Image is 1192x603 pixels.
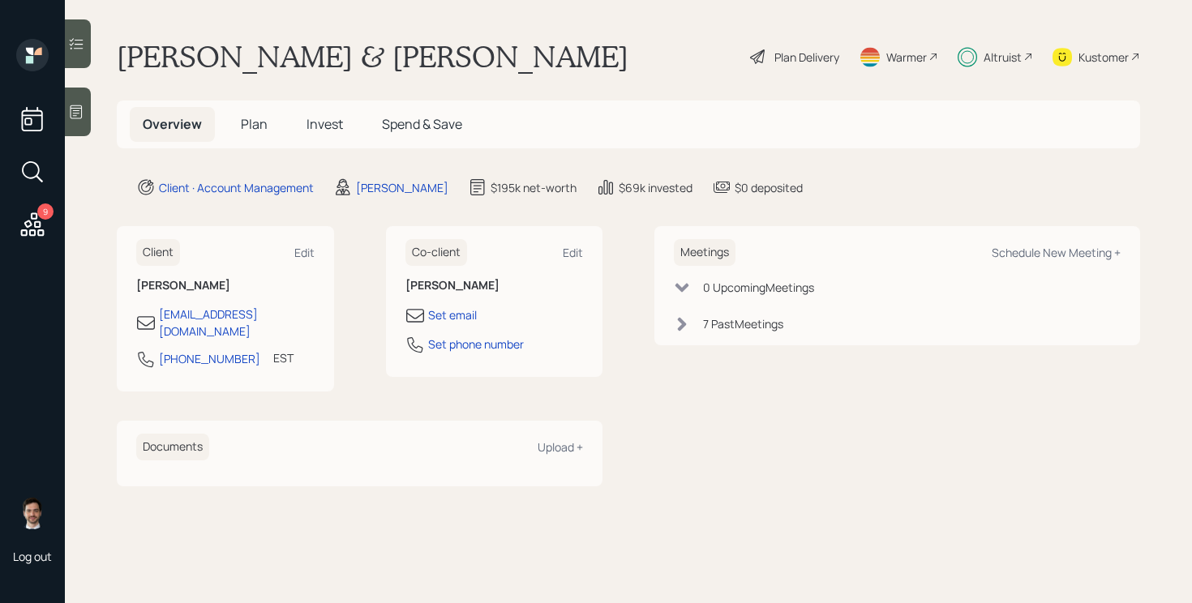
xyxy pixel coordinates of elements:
[674,239,735,266] h6: Meetings
[307,115,343,133] span: Invest
[619,179,692,196] div: $69k invested
[405,279,584,293] h6: [PERSON_NAME]
[356,179,448,196] div: [PERSON_NAME]
[428,336,524,353] div: Set phone number
[241,115,268,133] span: Plan
[136,279,315,293] h6: [PERSON_NAME]
[16,497,49,529] img: jonah-coleman-headshot.png
[143,115,202,133] span: Overview
[136,239,180,266] h6: Client
[703,279,814,296] div: 0 Upcoming Meeting s
[405,239,467,266] h6: Co-client
[136,434,209,460] h6: Documents
[428,306,477,323] div: Set email
[703,315,783,332] div: 7 Past Meeting s
[13,549,52,564] div: Log out
[984,49,1022,66] div: Altruist
[37,203,54,220] div: 9
[117,39,628,75] h1: [PERSON_NAME] & [PERSON_NAME]
[273,349,294,366] div: EST
[992,245,1121,260] div: Schedule New Meeting +
[491,179,577,196] div: $195k net-worth
[159,179,314,196] div: Client · Account Management
[735,179,803,196] div: $0 deposited
[886,49,927,66] div: Warmer
[159,306,315,340] div: [EMAIL_ADDRESS][DOMAIN_NAME]
[774,49,839,66] div: Plan Delivery
[538,439,583,455] div: Upload +
[563,245,583,260] div: Edit
[1078,49,1129,66] div: Kustomer
[382,115,462,133] span: Spend & Save
[294,245,315,260] div: Edit
[159,350,260,367] div: [PHONE_NUMBER]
